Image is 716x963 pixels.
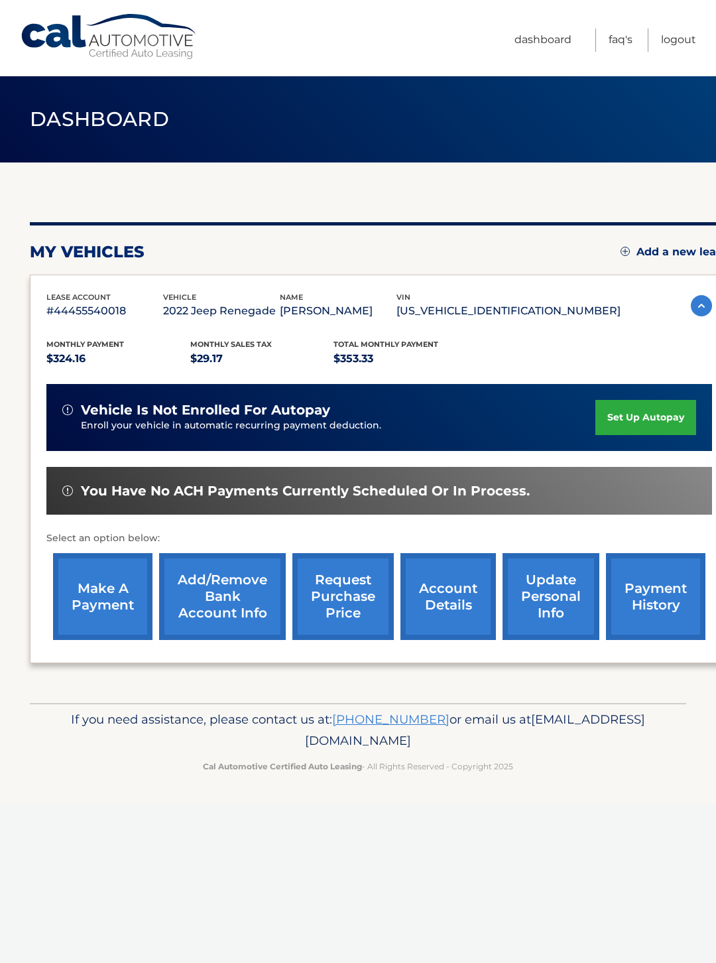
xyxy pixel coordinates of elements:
span: [EMAIL_ADDRESS][DOMAIN_NAME] [305,712,645,748]
span: vin [396,292,410,302]
p: 2022 Jeep Renegade [163,302,280,320]
span: lease account [46,292,111,302]
p: If you need assistance, please contact us at: or email us at [50,709,666,751]
p: - All Rights Reserved - Copyright 2025 [50,759,666,773]
span: Monthly sales Tax [190,340,272,349]
p: $353.33 [333,350,477,368]
p: [US_VEHICLE_IDENTIFICATION_NUMBER] [396,302,621,320]
a: Logout [661,29,696,52]
a: request purchase price [292,553,394,640]
a: make a payment [53,553,152,640]
a: Cal Automotive [20,13,199,60]
span: Total Monthly Payment [333,340,438,349]
p: [PERSON_NAME] [280,302,396,320]
p: $324.16 [46,350,190,368]
span: You have no ACH payments currently scheduled or in process. [81,483,530,499]
span: Dashboard [30,107,169,131]
p: #44455540018 [46,302,163,320]
p: Enroll your vehicle in automatic recurring payment deduction. [81,418,595,433]
a: set up autopay [595,400,696,435]
img: add.svg [621,247,630,256]
a: update personal info [503,553,599,640]
img: alert-white.svg [62,405,73,415]
p: $29.17 [190,350,334,368]
span: vehicle is not enrolled for autopay [81,402,330,418]
a: payment history [606,553,705,640]
strong: Cal Automotive Certified Auto Leasing [203,761,362,771]
a: account details [400,553,496,640]
span: Monthly Payment [46,340,124,349]
p: Select an option below: [46,531,712,546]
span: vehicle [163,292,196,302]
a: Dashboard [514,29,571,52]
a: Add/Remove bank account info [159,553,286,640]
a: FAQ's [609,29,632,52]
img: accordion-active.svg [691,295,712,316]
span: name [280,292,303,302]
a: [PHONE_NUMBER] [332,712,449,727]
h2: my vehicles [30,242,145,262]
img: alert-white.svg [62,485,73,496]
